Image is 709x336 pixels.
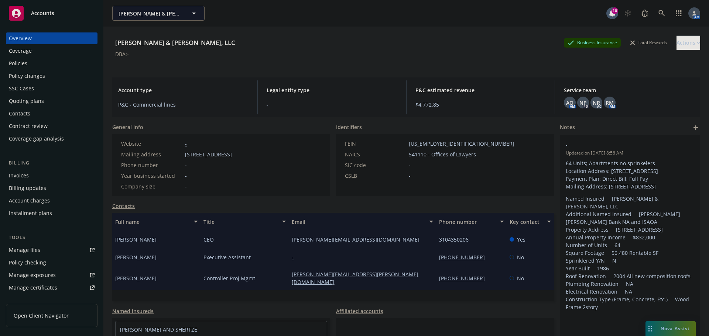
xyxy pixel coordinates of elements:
[6,70,97,82] a: Policy changes
[289,213,436,231] button: Email
[203,253,251,261] span: Executive Assistant
[6,257,97,269] a: Policy checking
[6,133,97,145] a: Coverage gap analysis
[6,120,97,132] a: Contract review
[415,101,546,108] span: $4,772.85
[9,95,44,107] div: Quoting plans
[6,294,97,306] a: Manage claims
[203,218,278,226] div: Title
[645,321,655,336] div: Drag to move
[9,207,52,219] div: Installment plans
[112,123,143,131] span: General info
[185,161,187,169] span: -
[6,207,97,219] a: Installment plans
[121,172,182,180] div: Year business started
[612,7,618,14] div: 10
[566,195,694,311] p: Named Insured [PERSON_NAME] & [PERSON_NAME], LLC Additional Named Insured [PERSON_NAME] [PERSON_N...
[6,269,97,281] a: Manage exposures
[6,58,97,69] a: Policies
[345,172,406,180] div: CSLB
[627,38,671,47] div: Total Rewards
[517,274,524,282] span: No
[9,45,32,57] div: Coverage
[9,294,46,306] div: Manage claims
[564,86,694,94] span: Service team
[6,32,97,44] a: Overview
[415,86,546,94] span: P&C estimated revenue
[9,108,30,119] div: Contacts
[31,10,54,16] span: Accounts
[517,253,524,261] span: No
[409,161,411,169] span: -
[121,183,182,190] div: Company size
[6,83,97,94] a: SSC Cases
[637,6,652,21] a: Report a Bug
[566,99,573,107] span: AO
[439,218,496,226] div: Phone number
[439,236,475,243] a: 3104350206
[345,140,406,148] div: FEIN
[691,123,700,132] a: add
[6,159,97,167] div: Billing
[185,140,187,147] a: -
[292,271,418,285] a: [PERSON_NAME][EMAIL_ADDRESS][PERSON_NAME][DOMAIN_NAME]
[115,218,189,226] div: Full name
[336,307,383,315] a: Affiliated accounts
[671,6,686,21] a: Switch app
[517,236,525,243] span: Yes
[661,325,690,332] span: Nova Assist
[185,150,232,158] span: [STREET_ADDRESS]
[9,70,45,82] div: Policy changes
[292,254,299,261] a: -
[112,307,154,315] a: Named insureds
[6,244,97,256] a: Manage files
[6,170,97,181] a: Invoices
[507,213,554,231] button: Key contact
[677,35,700,50] button: Actions
[510,218,543,226] div: Key contact
[436,213,507,231] button: Phone number
[654,6,669,21] a: Search
[560,123,575,132] span: Notes
[121,140,182,148] div: Website
[9,195,50,207] div: Account charges
[6,234,97,241] div: Tools
[439,275,491,282] a: [PHONE_NUMBER]
[9,269,56,281] div: Manage exposures
[118,86,249,94] span: Account type
[560,135,700,317] div: -Updated on [DATE] 8:56 AM64 Units; Apartments no sprinkelers Location Address: [STREET_ADDRESS] ...
[6,108,97,119] a: Contacts
[292,236,425,243] a: [PERSON_NAME][EMAIL_ADDRESS][DOMAIN_NAME]
[606,99,614,107] span: RM
[203,274,255,282] span: Controller Proj Mgmt
[115,253,157,261] span: [PERSON_NAME]
[409,140,514,148] span: [US_EMPLOYER_IDENTIFICATION_NUMBER]
[112,6,205,21] button: [PERSON_NAME] & [PERSON_NAME], LLC
[677,36,700,50] div: Actions
[9,133,64,145] div: Coverage gap analysis
[9,182,46,194] div: Billing updates
[201,213,289,231] button: Title
[645,321,696,336] button: Nova Assist
[112,202,135,210] a: Contacts
[121,150,182,158] div: Mailing address
[566,159,694,190] p: 64 Units; Apartments no sprinkelers Location Address: [STREET_ADDRESS] Payment Plan: Direct Bill,...
[185,183,187,190] span: -
[6,282,97,294] a: Manage certificates
[9,83,34,94] div: SSC Cases
[9,257,46,269] div: Policy checking
[115,274,157,282] span: [PERSON_NAME]
[9,244,40,256] div: Manage files
[564,38,621,47] div: Business Insurance
[579,99,587,107] span: NP
[6,3,97,24] a: Accounts
[9,120,48,132] div: Contract review
[439,254,491,261] a: [PHONE_NUMBER]
[115,236,157,243] span: [PERSON_NAME]
[203,236,214,243] span: CEO
[9,58,27,69] div: Policies
[566,141,675,149] span: -
[118,101,249,108] span: P&C - Commercial lines
[345,161,406,169] div: SIC code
